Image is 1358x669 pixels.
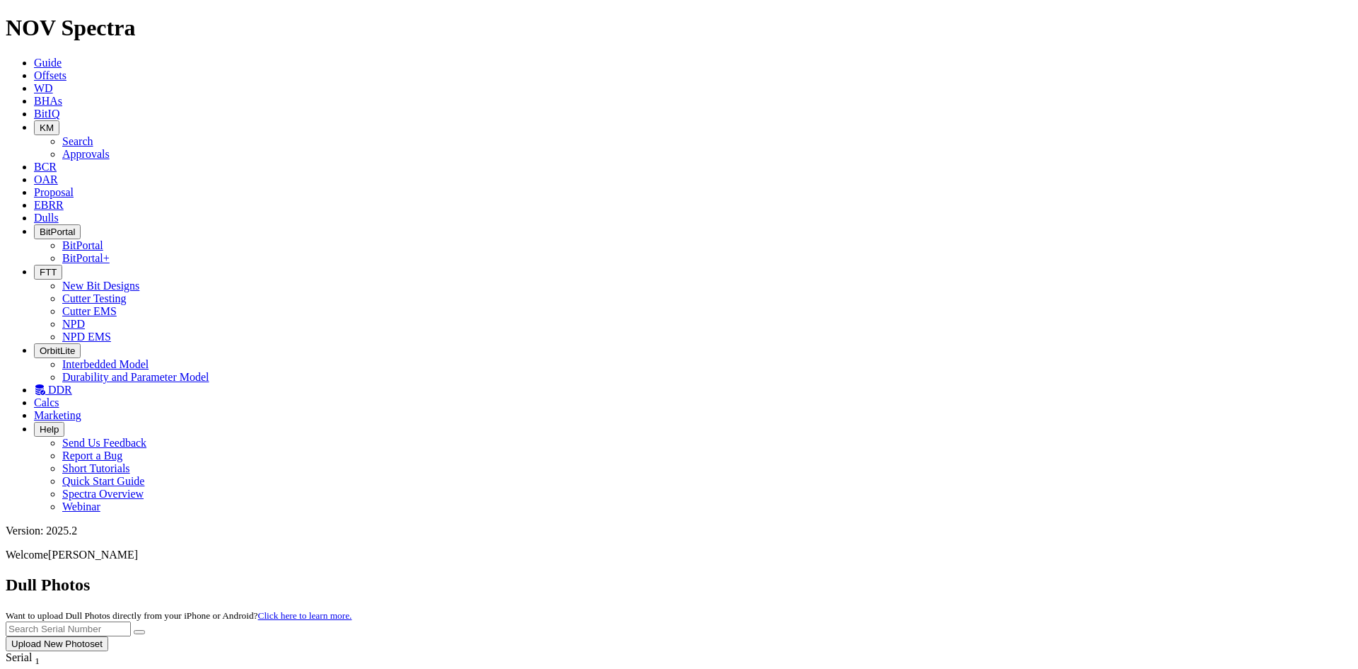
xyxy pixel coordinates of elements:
a: New Bit Designs [62,280,139,292]
span: FTT [40,267,57,278]
button: KM [34,120,59,135]
a: Search [62,135,93,147]
span: KM [40,122,54,133]
sub: 1 [35,656,40,666]
button: Help [34,422,64,437]
a: Proposal [34,186,74,198]
a: Guide [34,57,62,69]
a: BCR [34,161,57,173]
a: Offsets [34,69,66,81]
span: BitPortal [40,227,75,237]
a: Webinar [62,501,100,513]
button: OrbitLite [34,343,81,358]
button: Upload New Photoset [6,636,108,651]
a: NPD EMS [62,331,111,343]
a: Dulls [34,212,59,224]
a: Marketing [34,409,81,421]
h2: Dull Photos [6,576,1352,595]
a: WD [34,82,53,94]
a: Durability and Parameter Model [62,371,209,383]
button: BitPortal [34,224,81,239]
a: BitPortal [62,239,103,251]
a: OAR [34,173,58,185]
span: OrbitLite [40,345,75,356]
a: Cutter EMS [62,305,117,317]
a: Spectra Overview [62,488,144,500]
p: Welcome [6,549,1352,561]
span: Sort None [35,651,40,663]
a: Quick Start Guide [62,475,144,487]
a: Calcs [34,396,59,408]
a: Cutter Testing [62,292,127,304]
span: [PERSON_NAME] [48,549,138,561]
a: EBRR [34,199,64,211]
a: Interbedded Model [62,358,149,370]
a: Send Us Feedback [62,437,146,449]
div: Version: 2025.2 [6,525,1352,537]
a: BHAs [34,95,62,107]
a: DDR [34,384,72,396]
a: NPD [62,318,85,330]
a: BitPortal+ [62,252,110,264]
h1: NOV Spectra [6,15,1352,41]
a: BitIQ [34,108,59,120]
span: Help [40,424,59,435]
div: Serial Sort None [6,651,66,667]
span: DDR [48,384,72,396]
a: Approvals [62,148,110,160]
a: Click here to learn more. [258,610,352,621]
input: Search Serial Number [6,622,131,636]
span: Serial [6,651,32,663]
small: Want to upload Dull Photos directly from your iPhone or Android? [6,610,352,621]
a: Short Tutorials [62,462,130,474]
a: Report a Bug [62,450,122,462]
button: FTT [34,265,62,280]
